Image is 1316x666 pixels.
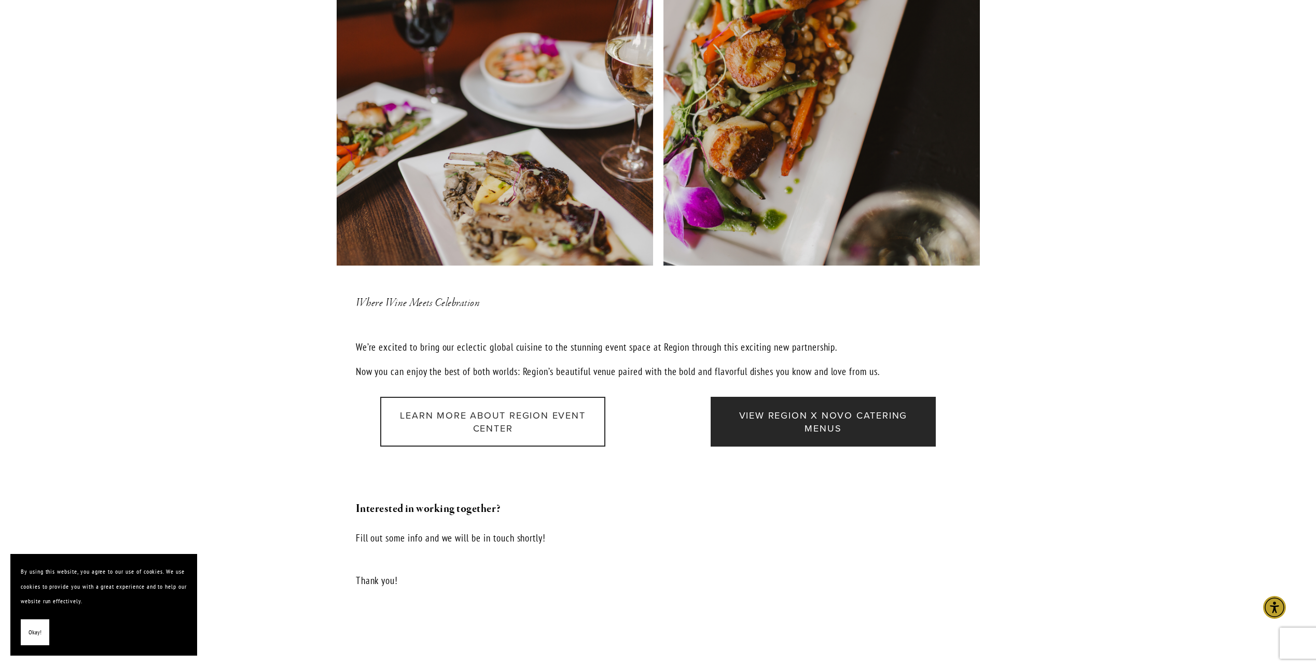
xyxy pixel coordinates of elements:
[29,625,41,640] span: Okay!
[356,502,501,516] strong: Interested in working together?
[711,397,936,447] a: View Region x Novo Catering Menus
[356,364,961,379] p: Now you can enjoy the best of both worlds: Region’s beautiful venue paired with the bold and flav...
[10,554,197,656] section: Cookie banner
[21,619,49,646] button: Okay!
[21,564,187,609] p: By using this website, you agree to our use of cookies. We use cookies to provide you with a grea...
[380,397,605,447] a: Learn more about Region Event Center
[1263,596,1286,619] div: Accessibility Menu
[356,573,961,588] p: Thank you!
[356,531,961,546] p: Fill out some info and we will be in touch shortly!
[356,325,961,354] p: We’re excited to bring our eclectic global cuisine to the stunning event space at Region through ...
[356,296,480,310] em: Where Wine Meets Celebration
